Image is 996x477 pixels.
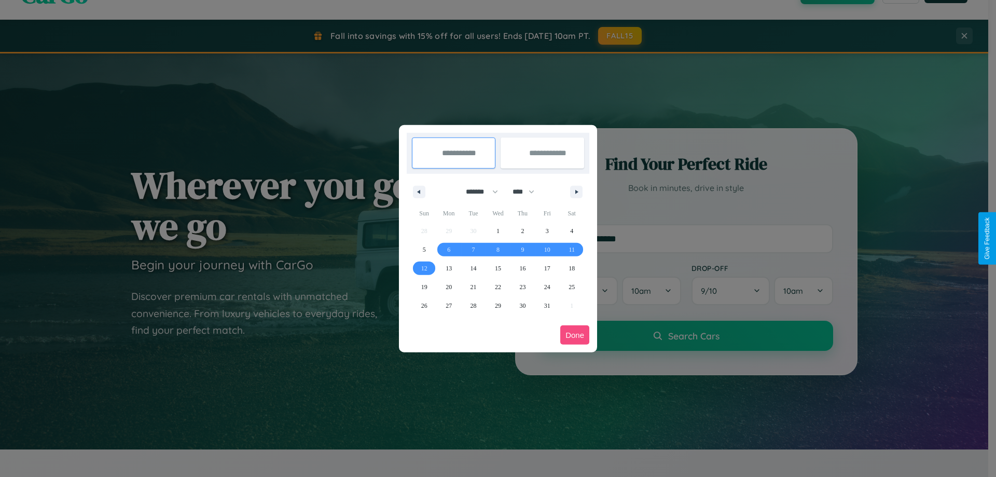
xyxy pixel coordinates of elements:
span: 9 [521,240,524,259]
button: 3 [535,222,559,240]
button: Done [560,325,589,345]
span: 31 [544,296,550,315]
button: 7 [461,240,486,259]
span: 26 [421,296,427,315]
button: 16 [510,259,535,278]
button: 23 [510,278,535,296]
span: 3 [546,222,549,240]
span: 28 [471,296,477,315]
span: 21 [471,278,477,296]
span: 17 [544,259,550,278]
button: 11 [560,240,584,259]
span: 8 [496,240,500,259]
button: 25 [560,278,584,296]
button: 15 [486,259,510,278]
span: 16 [519,259,525,278]
span: 29 [495,296,501,315]
button: 19 [412,278,436,296]
span: 13 [446,259,452,278]
span: 10 [544,240,550,259]
span: 22 [495,278,501,296]
button: 4 [560,222,584,240]
span: Tue [461,205,486,222]
span: 6 [447,240,450,259]
span: Thu [510,205,535,222]
span: 24 [544,278,550,296]
span: 25 [569,278,575,296]
span: 23 [519,278,525,296]
button: 6 [436,240,461,259]
button: 5 [412,240,436,259]
button: 10 [535,240,559,259]
button: 2 [510,222,535,240]
span: 30 [519,296,525,315]
span: 4 [570,222,573,240]
button: 12 [412,259,436,278]
button: 22 [486,278,510,296]
button: 27 [436,296,461,315]
span: 1 [496,222,500,240]
button: 8 [486,240,510,259]
span: Sun [412,205,436,222]
button: 9 [510,240,535,259]
button: 13 [436,259,461,278]
span: Wed [486,205,510,222]
button: 26 [412,296,436,315]
button: 17 [535,259,559,278]
span: 2 [521,222,524,240]
span: 19 [421,278,427,296]
button: 18 [560,259,584,278]
span: 11 [569,240,575,259]
button: 21 [461,278,486,296]
button: 14 [461,259,486,278]
button: 29 [486,296,510,315]
span: 15 [495,259,501,278]
div: Give Feedback [984,217,991,260]
span: 5 [423,240,426,259]
span: 20 [446,278,452,296]
span: 14 [471,259,477,278]
span: 18 [569,259,575,278]
span: Fri [535,205,559,222]
span: 7 [472,240,475,259]
button: 31 [535,296,559,315]
button: 30 [510,296,535,315]
span: Sat [560,205,584,222]
button: 1 [486,222,510,240]
span: Mon [436,205,461,222]
button: 20 [436,278,461,296]
span: 12 [421,259,427,278]
button: 28 [461,296,486,315]
span: 27 [446,296,452,315]
button: 24 [535,278,559,296]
